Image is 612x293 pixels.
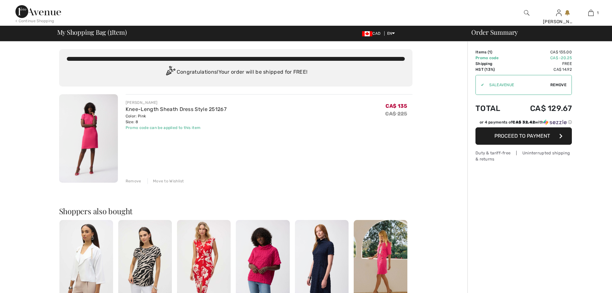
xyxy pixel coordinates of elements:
td: Free [511,61,572,67]
td: CA$ 129.67 [511,97,572,119]
div: Duty & tariff-free | Uninterrupted shipping & returns [475,150,572,162]
img: search the website [524,9,529,17]
td: CA$ 135.00 [511,49,572,55]
span: Remove [550,82,566,88]
span: 1 [489,50,491,54]
span: CA$ 135 [386,103,407,109]
img: My Bag [588,9,594,17]
img: Knee-Length Sheath Dress Style 251267 [59,94,118,183]
span: My Shopping Bag ( Item) [57,29,127,35]
span: CAD [362,31,383,36]
div: [PERSON_NAME] [543,18,574,25]
td: Promo code [475,55,511,61]
span: CA$ 32.42 [512,120,535,124]
td: CA$ -20.25 [511,55,572,61]
span: EN [387,31,395,36]
td: Shipping [475,61,511,67]
s: CA$ 225 [385,111,407,117]
div: Promo code can be applied to this item [126,125,226,131]
div: Remove [126,178,141,184]
td: Total [475,97,511,119]
td: CA$ 14.92 [511,67,572,72]
div: [PERSON_NAME] [126,100,226,105]
span: 1 [110,27,112,36]
input: Promo code [484,75,550,95]
a: Knee-Length Sheath Dress Style 251267 [126,106,226,112]
td: HST (13%) [475,67,511,72]
img: Sezzle [544,119,567,125]
a: 1 [575,9,607,17]
div: Color: Pink Size: 8 [126,113,226,125]
div: ✔ [476,82,484,88]
div: Order Summary [464,29,608,35]
div: Congratulations! Your order will be shipped for FREE! [67,66,405,79]
div: < Continue Shopping [15,18,54,24]
button: Proceed to Payment [475,127,572,145]
span: Proceed to Payment [494,133,550,139]
img: My Info [556,9,562,17]
div: Move to Wishlist [147,178,184,184]
img: 1ère Avenue [15,5,61,18]
span: 1 [597,10,599,16]
div: or 4 payments of with [480,119,572,125]
a: Sign In [556,10,562,16]
div: or 4 payments ofCA$ 32.42withSezzle Click to learn more about Sezzle [475,119,572,127]
img: Congratulation2.svg [164,66,177,79]
h2: Shoppers also bought [59,207,412,215]
td: Items ( ) [475,49,511,55]
img: Canadian Dollar [362,31,372,36]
